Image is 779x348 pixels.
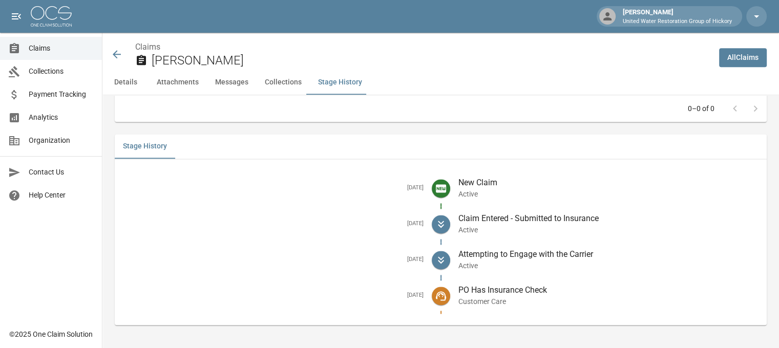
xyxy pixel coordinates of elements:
span: Payment Tracking [29,89,94,100]
span: Collections [29,66,94,77]
div: © 2025 One Claim Solution [9,329,93,339]
a: Claims [135,42,160,52]
p: New Claim [458,177,759,189]
button: Stage History [115,134,175,159]
div: [PERSON_NAME] [619,7,736,26]
button: Collections [257,70,310,95]
h5: [DATE] [123,184,424,192]
p: Attempting to Engage with the Carrier [458,248,759,260]
button: Details [102,70,149,95]
div: anchor tabs [102,70,779,95]
span: Organization [29,135,94,146]
a: AllClaims [719,48,767,67]
p: PO Has Insurance Check [458,284,759,296]
button: Stage History [310,70,370,95]
p: United Water Restoration Group of Hickory [623,17,732,26]
h5: [DATE] [123,220,424,228]
span: Help Center [29,190,94,201]
span: Contact Us [29,167,94,178]
div: related-list tabs [115,134,767,159]
p: Active [458,189,759,199]
p: Active [458,225,759,235]
button: Attachments [149,70,207,95]
h2: [PERSON_NAME] [152,53,711,68]
h5: [DATE] [123,292,424,299]
p: Active [458,260,759,271]
img: ocs-logo-white-transparent.png [31,6,72,27]
button: open drawer [6,6,27,27]
h5: [DATE] [123,256,424,264]
button: Messages [207,70,257,95]
span: Analytics [29,112,94,123]
p: Customer Care [458,296,759,307]
p: 0–0 of 0 [688,103,714,114]
span: Claims [29,43,94,54]
p: Claim Entered - Submitted to Insurance [458,212,759,225]
nav: breadcrumb [135,41,711,53]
